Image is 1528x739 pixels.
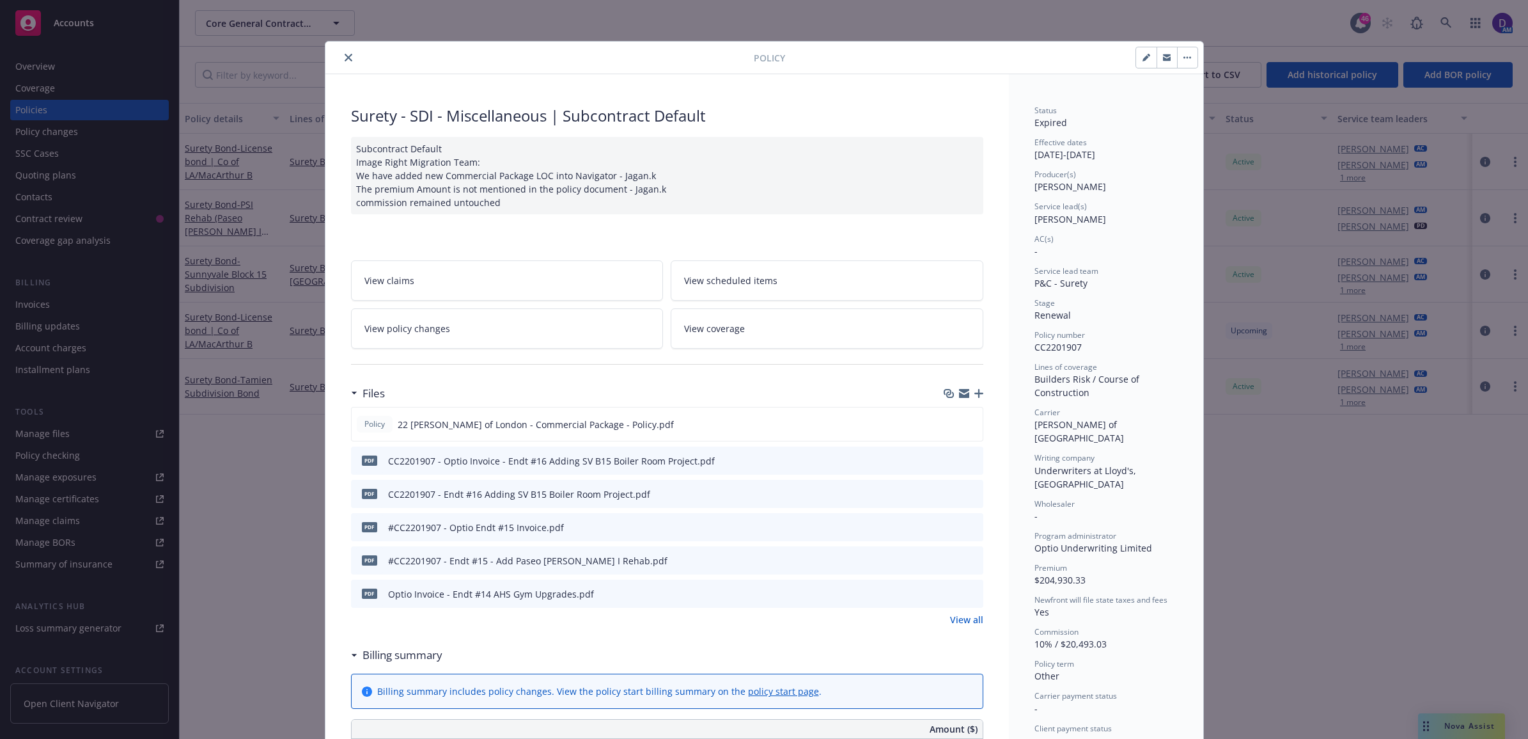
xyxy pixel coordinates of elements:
a: View scheduled items [671,260,983,301]
button: preview file [967,488,978,501]
span: Other [1034,670,1059,682]
span: Amount ($) [930,722,978,736]
button: preview file [967,587,978,601]
div: Subcontract Default Image Right Migration Team: We have added new Commercial Package LOC into Nav... [351,137,983,214]
span: Stage [1034,298,1055,308]
span: View coverage [684,322,745,335]
div: CC2201907 - Optio Invoice - Endt #16 Adding SV B15 Boiler Room Project.pdf [388,454,715,468]
button: preview file [967,521,978,534]
span: Client payment status [1034,723,1112,734]
a: policy start page [748,685,819,697]
span: [PERSON_NAME] [1034,213,1106,225]
div: #CC2201907 - Endt #15 - Add Paseo [PERSON_NAME] I Rehab.pdf [388,554,667,568]
button: download file [946,418,956,431]
span: 10% / $20,493.03 [1034,638,1107,650]
span: Service lead(s) [1034,201,1087,212]
span: Renewal [1034,309,1071,321]
div: Billing summary [351,647,442,664]
span: View scheduled items [684,274,777,287]
span: Writing company [1034,452,1095,463]
span: - [1034,703,1038,715]
a: View claims [351,260,664,301]
span: Lines of coverage [1034,362,1097,372]
button: download file [946,554,956,568]
span: Policy [754,51,785,65]
span: Carrier payment status [1034,690,1117,701]
a: View policy changes [351,308,664,349]
span: - [1034,510,1038,522]
a: View all [950,613,983,626]
span: Status [1034,105,1057,116]
span: CC2201907 [1034,341,1082,353]
span: [PERSON_NAME] of [GEOGRAPHIC_DATA] [1034,418,1124,444]
span: Premium [1034,562,1067,573]
span: View policy changes [364,322,450,335]
button: preview file [967,554,978,568]
span: 22 [PERSON_NAME] of London - Commercial Package - Policy.pdf [398,418,674,431]
button: download file [946,521,956,534]
span: pdf [362,522,377,532]
div: CC2201907 - Endt #16 Adding SV B15 Boiler Room Project.pdf [388,488,650,501]
span: pdf [362,589,377,598]
span: Newfront will file state taxes and fees [1034,594,1167,605]
h3: Files [363,385,385,402]
span: Policy term [1034,658,1074,669]
span: Effective dates [1034,137,1087,148]
button: download file [946,454,956,468]
span: pdf [362,456,377,465]
span: Producer(s) [1034,169,1076,180]
h3: Billing summary [363,647,442,664]
span: Underwriters at Lloyd's, [GEOGRAPHIC_DATA] [1034,465,1139,490]
span: pdf [362,489,377,498]
button: close [341,50,356,65]
a: View coverage [671,308,983,349]
span: Expired [1034,116,1067,129]
span: View claims [364,274,414,287]
div: [DATE] - [DATE] [1034,137,1178,161]
span: AC(s) [1034,234,1054,244]
button: preview file [967,454,978,468]
span: Wholesaler [1034,498,1075,509]
div: Billing summary includes policy changes. View the policy start billing summary on the . [377,685,822,698]
span: Carrier [1034,407,1060,418]
div: Builders Risk / Course of Construction [1034,372,1178,399]
span: Policy number [1034,330,1085,340]
span: [PERSON_NAME] [1034,180,1106,193]
span: Policy [362,418,387,430]
button: download file [946,587,956,601]
span: P&C - Surety [1034,277,1088,289]
span: $204,930.33 [1034,574,1086,586]
span: Program administrator [1034,530,1116,541]
span: pdf [362,555,377,565]
span: Service lead team [1034,266,1098,276]
div: Files [351,385,385,402]
span: Commission [1034,626,1079,637]
div: Optio Invoice - Endt #14 AHS Gym Upgrades.pdf [388,587,594,601]
div: #CC2201907 - Optio Endt #15 Invoice.pdf [388,521,564,534]
button: preview file [966,418,978,431]
span: Optio Underwriting Limited [1034,542,1152,554]
button: download file [946,488,956,501]
span: Yes [1034,606,1049,618]
div: Surety - SDI - Miscellaneous | Subcontract Default [351,105,983,127]
span: - [1034,245,1038,257]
